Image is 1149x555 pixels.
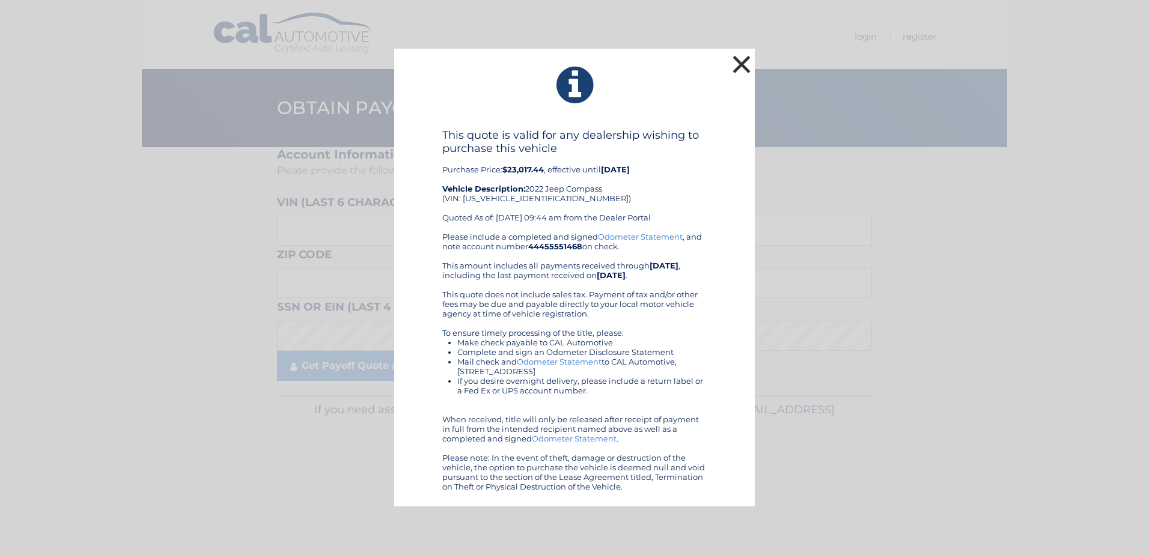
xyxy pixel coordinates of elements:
[517,357,602,366] a: Odometer Statement
[457,357,707,376] li: Mail check and to CAL Automotive, [STREET_ADDRESS]
[502,165,544,174] b: $23,017.44
[650,261,678,270] b: [DATE]
[730,52,754,76] button: ×
[457,338,707,347] li: Make check payable to CAL Automotive
[457,347,707,357] li: Complete and sign an Odometer Disclosure Statement
[597,270,626,280] b: [DATE]
[442,129,707,155] h4: This quote is valid for any dealership wishing to purchase this vehicle
[442,129,707,232] div: Purchase Price: , effective until 2022 Jeep Compass (VIN: [US_VEHICLE_IDENTIFICATION_NUMBER]) Quo...
[442,184,525,193] strong: Vehicle Description:
[457,376,707,395] li: If you desire overnight delivery, please include a return label or a Fed Ex or UPS account number.
[598,232,683,241] a: Odometer Statement
[528,241,582,251] b: 44455551468
[532,434,617,443] a: Odometer Statement
[601,165,630,174] b: [DATE]
[442,232,707,491] div: Please include a completed and signed , and note account number on check. This amount includes al...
